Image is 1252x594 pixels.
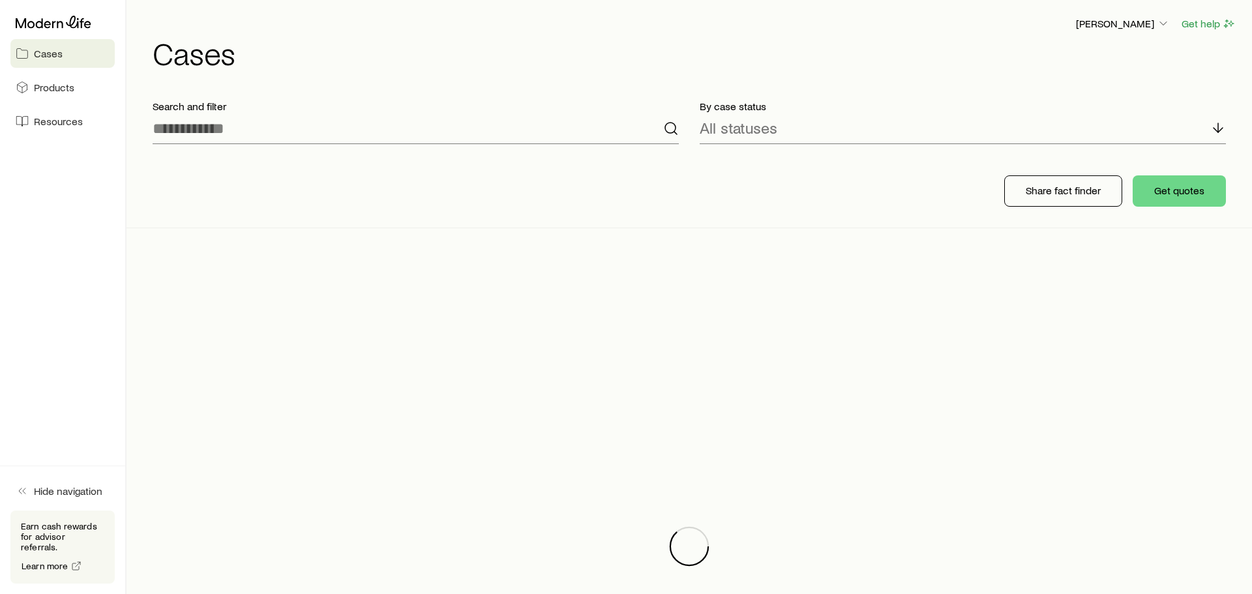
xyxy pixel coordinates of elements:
button: Get help [1181,16,1236,31]
p: Earn cash rewards for advisor referrals. [21,521,104,552]
a: Cases [10,39,115,68]
button: Share fact finder [1004,175,1122,207]
p: All statuses [700,119,777,137]
button: Get quotes [1133,175,1226,207]
p: [PERSON_NAME] [1076,17,1170,30]
a: Resources [10,107,115,136]
span: Learn more [22,561,68,571]
a: Products [10,73,115,102]
p: Share fact finder [1026,184,1101,197]
button: [PERSON_NAME] [1075,16,1170,32]
div: Earn cash rewards for advisor referrals.Learn more [10,511,115,584]
button: Hide navigation [10,477,115,505]
span: Hide navigation [34,484,102,497]
h1: Cases [153,37,1236,68]
span: Resources [34,115,83,128]
p: Search and filter [153,100,679,113]
span: Products [34,81,74,94]
p: By case status [700,100,1226,113]
span: Cases [34,47,63,60]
